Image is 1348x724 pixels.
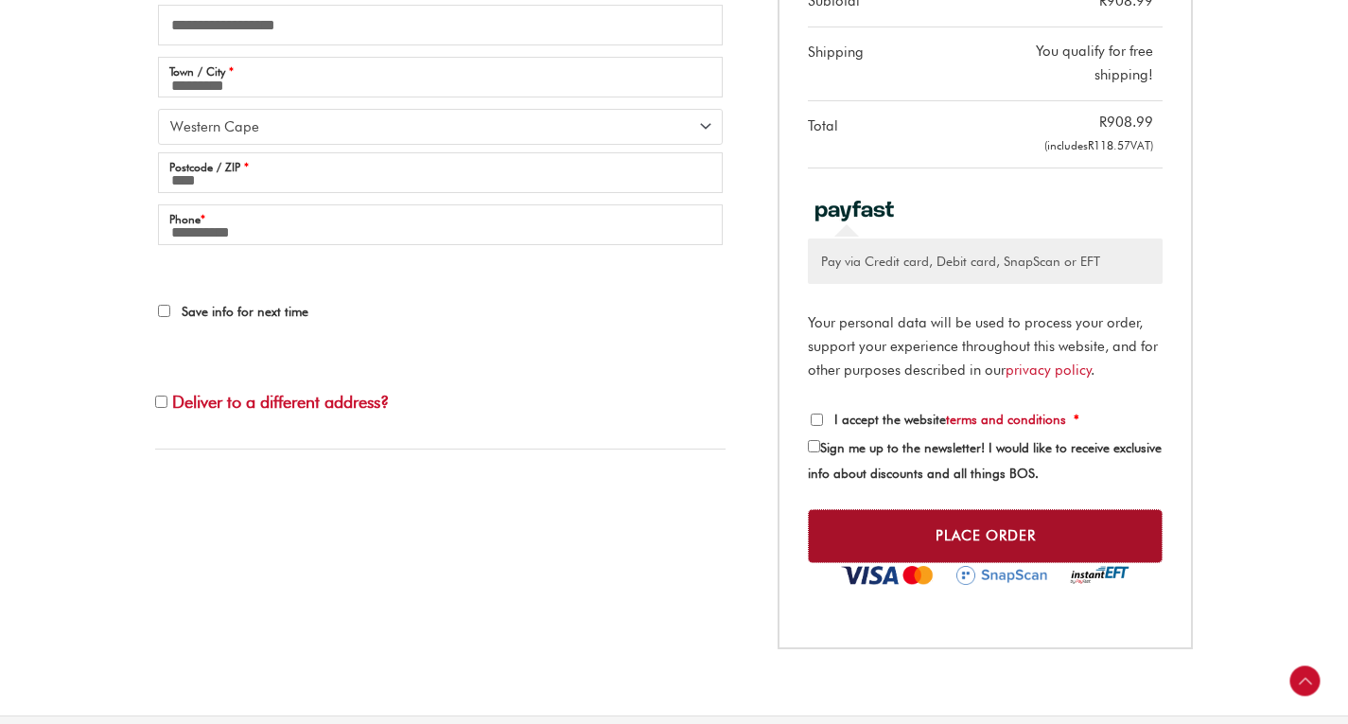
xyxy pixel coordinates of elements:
abbr: required [1074,412,1079,427]
input: Deliver to a different address? [155,396,167,408]
input: Sign me up to the newsletter! I would like to receive exclusive info about discounts and all thin... [808,440,820,452]
bdi: 908.99 [1099,114,1153,131]
button: Place order [808,509,1163,563]
input: Save info for next time [158,305,170,317]
span: Province [158,109,723,144]
label: You qualify for free shipping! [1036,43,1153,83]
input: I accept the websiteterms and conditions * [811,414,823,426]
img: Pay with Visa and Mastercard [841,566,934,585]
p: Pay via Credit card, Debit card, SnapScan or EFT [821,252,1149,272]
th: Shipping [808,27,1010,101]
a: terms and conditions [946,412,1066,427]
span: R [1088,138,1094,152]
a: privacy policy [1006,362,1092,379]
th: Total [808,101,1010,169]
span: R [1099,114,1107,131]
img: Pay with SnapScan [956,566,1048,585]
p: Your personal data will be used to process your order, support your experience throughout this we... [808,311,1163,381]
span: Sign me up to the newsletter! I would like to receive exclusive info about discounts and all thin... [808,440,1162,481]
span: Save info for next time [182,304,308,319]
img: Pay with InstantEFT [1070,566,1129,585]
span: 118.57 [1088,138,1130,152]
span: Western Cape [170,117,693,136]
span: Deliver to a different address? [172,392,389,412]
small: (includes VAT) [1044,138,1153,152]
span: I accept the website [834,412,1066,427]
